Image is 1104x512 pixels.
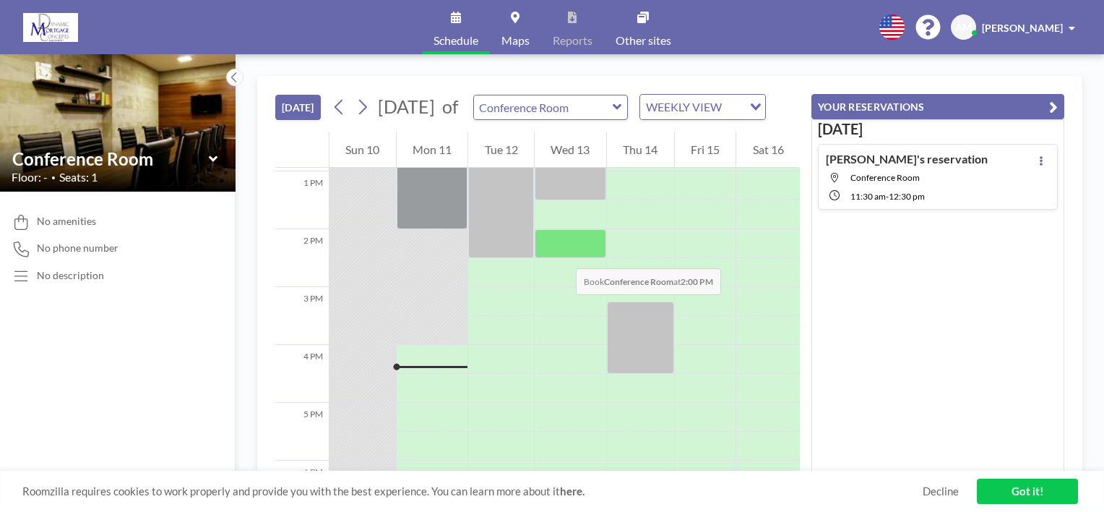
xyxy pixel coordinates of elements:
div: 1 PM [275,171,329,229]
div: Fri 15 [675,132,736,168]
b: 2:00 PM [681,276,713,287]
span: Conference Room [850,172,920,183]
span: AM [955,21,972,34]
span: Maps [501,35,530,46]
h3: [DATE] [818,120,1058,138]
div: Tue 12 [468,132,534,168]
span: Floor: - [12,170,48,184]
span: Schedule [434,35,478,46]
span: Roomzilla requires cookies to work properly and provide you with the best experience. You can lea... [22,485,923,498]
div: Thu 14 [607,132,674,168]
span: Reports [553,35,592,46]
div: Sun 10 [329,132,396,168]
div: 5 PM [275,403,329,461]
span: 11:30 AM [850,191,886,202]
input: Conference Room [474,95,613,119]
span: of [442,95,458,118]
input: Search for option [726,98,741,116]
b: Conference Room [604,276,673,287]
a: here. [560,485,585,498]
div: 4 PM [275,345,329,403]
span: • [51,173,56,182]
span: 12:30 PM [889,191,925,202]
div: Mon 11 [397,132,468,168]
span: No phone number [37,242,118,255]
div: 3 PM [275,287,329,345]
span: WEEKLY VIEW [643,98,725,116]
span: [PERSON_NAME] [982,22,1063,34]
a: Got it! [977,479,1078,504]
div: Search for option [640,95,765,119]
input: Conference Room [12,148,209,169]
button: YOUR RESERVATIONS [811,94,1064,119]
div: Sat 16 [736,132,800,168]
span: Other sites [616,35,671,46]
button: [DATE] [275,95,321,120]
span: Seats: 1 [59,170,98,184]
span: [DATE] [378,95,435,117]
a: Decline [923,485,959,498]
span: Book at [576,268,721,295]
div: No description [37,269,104,282]
img: organization-logo [23,13,78,42]
span: - [886,191,889,202]
div: Wed 13 [535,132,606,168]
span: No amenities [37,215,96,228]
div: 2 PM [275,229,329,287]
h4: [PERSON_NAME]'s reservation [826,152,988,166]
